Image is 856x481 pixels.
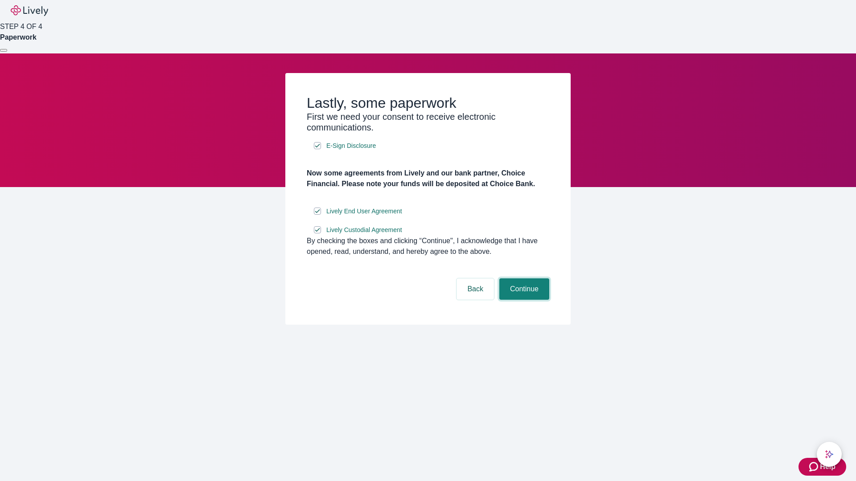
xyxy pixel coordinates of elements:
[307,111,549,133] h3: First we need your consent to receive electronic communications.
[817,442,842,467] button: chat
[325,224,404,236] a: e-sign disclosure document
[326,225,402,235] span: Lively Custodial Agreement
[820,461,835,472] span: Help
[307,236,549,257] div: By checking the boxes and clicking “Continue", I acknowledge that I have opened, read, understand...
[325,206,404,217] a: e-sign disclosure document
[11,5,48,16] img: Lively
[798,458,846,476] button: Zendesk support iconHelp
[457,278,494,300] button: Back
[307,94,549,111] h2: Lastly, some paperwork
[499,278,549,300] button: Continue
[325,140,378,151] a: e-sign disclosure document
[326,207,402,216] span: Lively End User Agreement
[825,450,834,459] svg: Lively AI Assistant
[307,168,549,189] h4: Now some agreements from Lively and our bank partner, Choice Financial. Please note your funds wi...
[809,461,820,472] svg: Zendesk support icon
[326,141,376,151] span: E-Sign Disclosure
